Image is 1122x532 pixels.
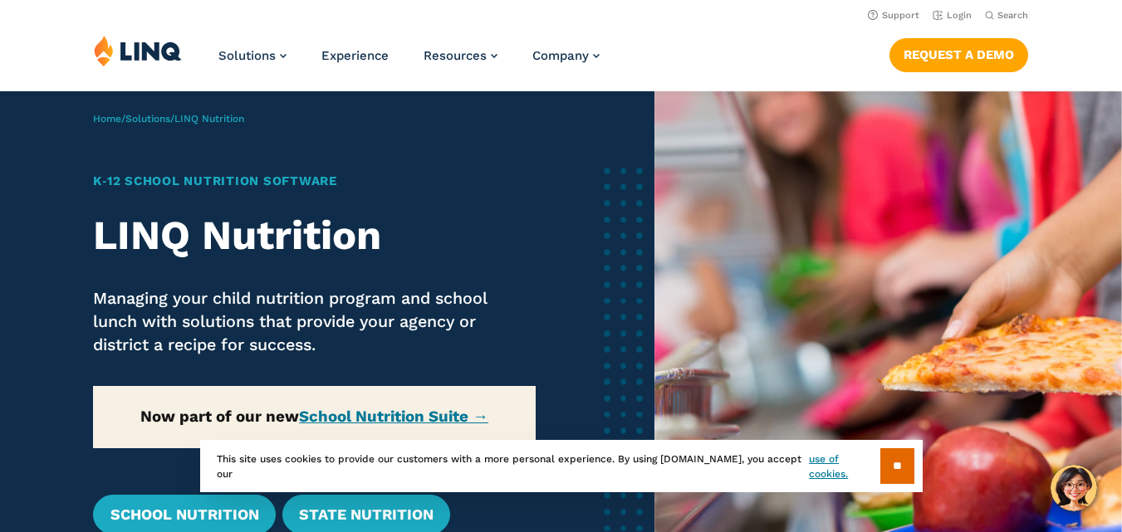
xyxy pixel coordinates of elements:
[93,287,535,358] p: Managing your child nutrition program and school lunch with solutions that provide your agency or...
[200,440,923,492] div: This site uses cookies to provide our customers with a more personal experience. By using [DOMAIN...
[174,113,244,124] span: LINQ Nutrition
[93,113,121,124] a: Home
[809,451,879,481] a: use of cookies.
[93,113,244,124] span: / /
[532,48,600,63] a: Company
[299,408,488,426] a: School Nutrition Suite →
[868,10,919,21] a: Support
[125,113,170,124] a: Solutions
[218,48,276,63] span: Solutions
[94,35,182,66] img: LINQ | K‑12 Software
[424,48,487,63] span: Resources
[218,35,600,90] nav: Primary Navigation
[93,172,535,191] h1: K‑12 School Nutrition Software
[1051,465,1097,511] button: Hello, have a question? Let’s chat.
[321,48,389,63] a: Experience
[889,38,1028,71] a: Request a Demo
[218,48,287,63] a: Solutions
[985,9,1028,22] button: Open Search Bar
[532,48,589,63] span: Company
[997,10,1028,21] span: Search
[424,48,497,63] a: Resources
[889,35,1028,71] nav: Button Navigation
[140,408,488,426] strong: Now part of our new
[933,10,972,21] a: Login
[93,212,381,259] strong: LINQ Nutrition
